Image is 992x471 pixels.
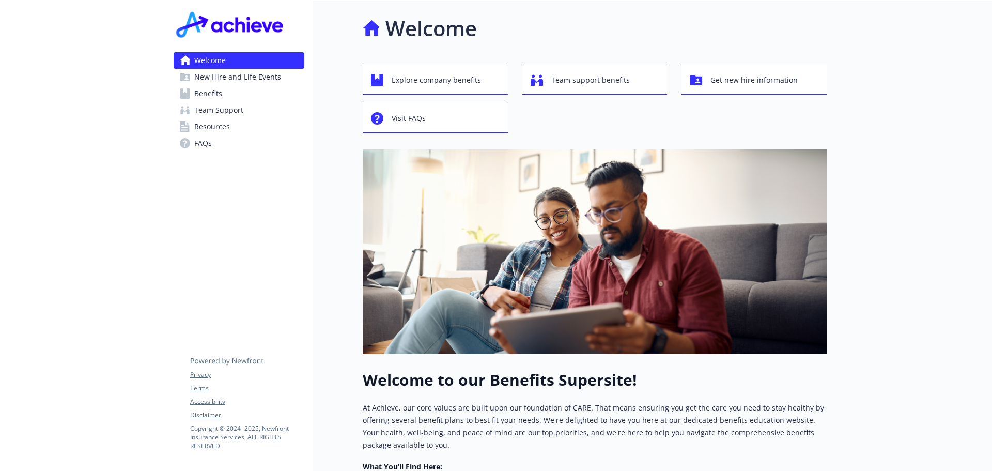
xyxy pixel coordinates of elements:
a: Team Support [174,102,304,118]
a: Accessibility [190,397,304,406]
span: Team support benefits [551,70,630,90]
a: New Hire and Life Events [174,69,304,85]
a: Resources [174,118,304,135]
button: Team support benefits [522,65,668,95]
a: Privacy [190,370,304,379]
h1: Welcome to our Benefits Supersite! [363,371,827,389]
button: Get new hire information [681,65,827,95]
button: Explore company benefits [363,65,508,95]
span: FAQs [194,135,212,151]
a: Terms [190,384,304,393]
button: Visit FAQs [363,103,508,133]
p: At Achieve, our core values are built upon our foundation of CARE. That means ensuring you get th... [363,402,827,451]
a: Benefits [174,85,304,102]
span: Team Support [194,102,243,118]
h1: Welcome [385,13,477,44]
img: overview page banner [363,149,827,354]
a: Welcome [174,52,304,69]
span: Resources [194,118,230,135]
a: Disclaimer [190,411,304,420]
span: Explore company benefits [392,70,481,90]
span: Benefits [194,85,222,102]
span: New Hire and Life Events [194,69,281,85]
a: FAQs [174,135,304,151]
p: Copyright © 2024 - 2025 , Newfront Insurance Services, ALL RIGHTS RESERVED [190,424,304,450]
span: Visit FAQs [392,109,426,128]
span: Welcome [194,52,226,69]
span: Get new hire information [710,70,798,90]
